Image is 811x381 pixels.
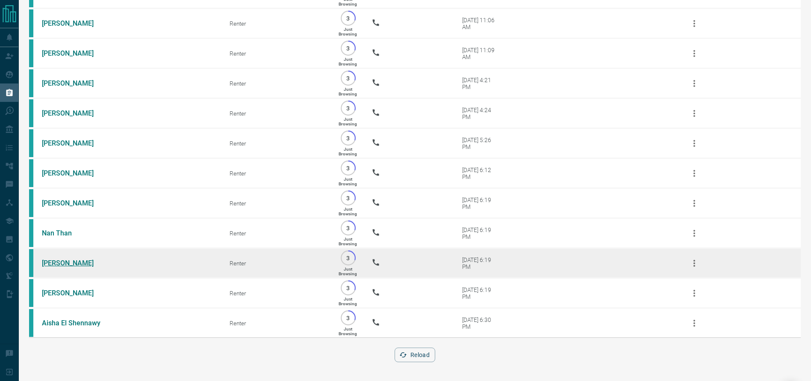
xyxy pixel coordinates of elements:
[395,348,435,362] button: Reload
[230,290,324,297] div: Renter
[462,226,498,240] div: [DATE] 6:19 PM
[29,159,33,187] div: condos.ca
[42,19,106,27] a: [PERSON_NAME]
[29,249,33,277] div: condos.ca
[345,285,351,291] p: 3
[339,327,357,336] p: Just Browsing
[462,17,498,30] div: [DATE] 11:06 AM
[462,196,498,210] div: [DATE] 6:19 PM
[42,289,106,297] a: [PERSON_NAME]
[42,109,106,117] a: [PERSON_NAME]
[339,147,357,156] p: Just Browsing
[345,75,351,81] p: 3
[29,129,33,157] div: condos.ca
[345,15,351,21] p: 3
[345,45,351,51] p: 3
[29,99,33,127] div: condos.ca
[345,105,351,111] p: 3
[29,189,33,217] div: condos.ca
[230,200,324,207] div: Renter
[339,267,357,276] p: Just Browsing
[29,219,33,247] div: condos.ca
[230,230,324,237] div: Renter
[339,27,357,36] p: Just Browsing
[42,319,106,327] a: Aisha El Shennawy
[345,195,351,201] p: 3
[230,170,324,177] div: Renter
[230,80,324,87] div: Renter
[462,286,498,300] div: [DATE] 6:19 PM
[339,177,357,186] p: Just Browsing
[29,279,33,307] div: condos.ca
[42,259,106,267] a: [PERSON_NAME]
[29,9,33,37] div: condos.ca
[42,169,106,177] a: [PERSON_NAME]
[230,110,324,117] div: Renter
[29,69,33,97] div: condos.ca
[339,207,357,216] p: Just Browsing
[462,316,498,330] div: [DATE] 6:30 PM
[29,309,33,337] div: condos.ca
[339,57,357,66] p: Just Browsing
[42,229,106,237] a: Nan Than
[339,117,357,126] p: Just Browsing
[339,297,357,306] p: Just Browsing
[230,50,324,57] div: Renter
[462,137,498,150] div: [DATE] 5:26 PM
[42,49,106,57] a: [PERSON_NAME]
[462,256,498,270] div: [DATE] 6:19 PM
[345,225,351,231] p: 3
[462,107,498,120] div: [DATE] 4:24 PM
[462,167,498,180] div: [DATE] 6:12 PM
[345,135,351,141] p: 3
[42,199,106,207] a: [PERSON_NAME]
[42,139,106,147] a: [PERSON_NAME]
[339,237,357,246] p: Just Browsing
[339,87,357,96] p: Just Browsing
[230,260,324,267] div: Renter
[230,20,324,27] div: Renter
[230,140,324,147] div: Renter
[345,315,351,321] p: 3
[29,39,33,67] div: condos.ca
[230,320,324,327] div: Renter
[345,165,351,171] p: 3
[42,79,106,87] a: [PERSON_NAME]
[462,47,498,60] div: [DATE] 11:09 AM
[345,255,351,261] p: 3
[462,77,498,90] div: [DATE] 4:21 PM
